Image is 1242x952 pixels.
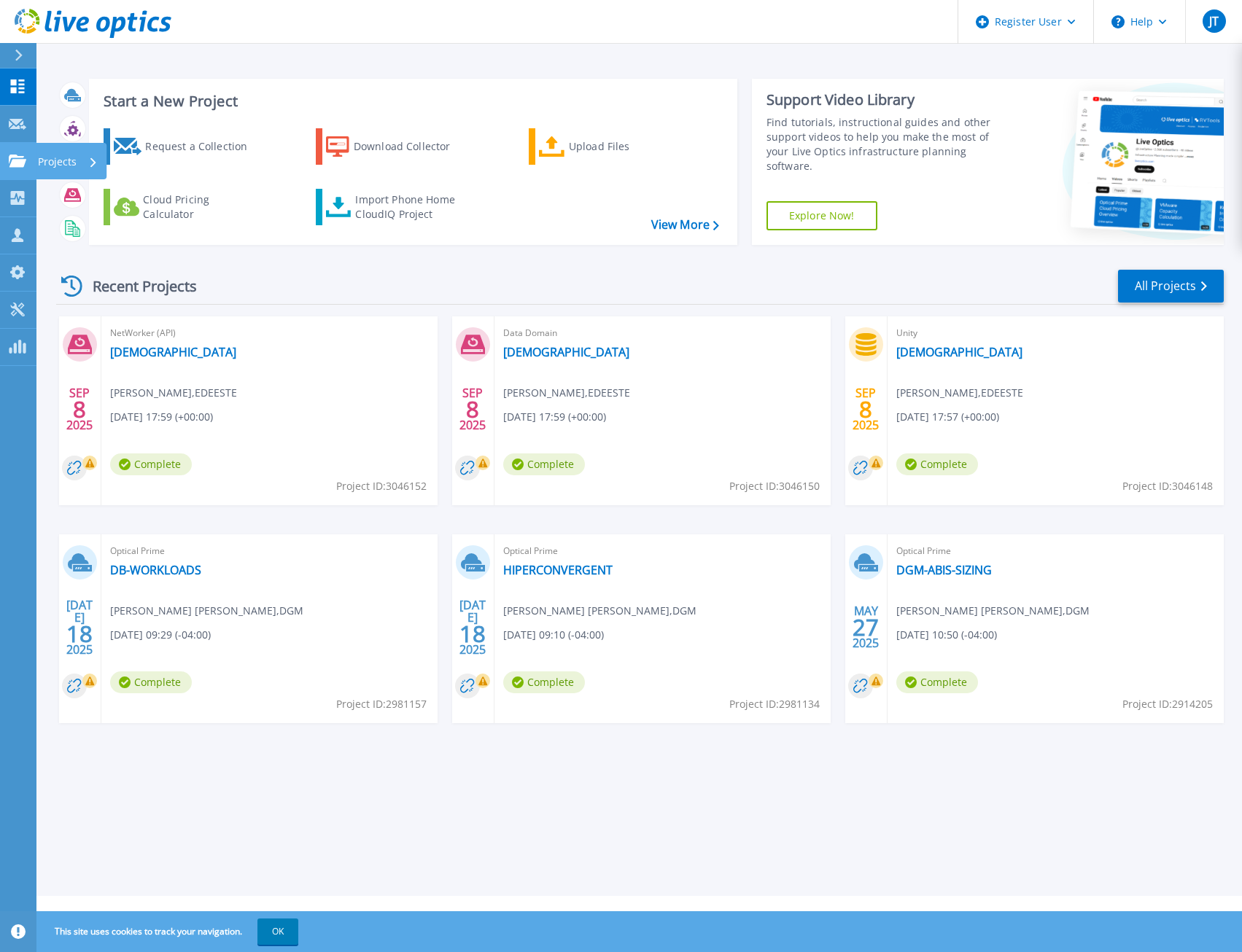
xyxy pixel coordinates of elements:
span: [PERSON_NAME] [PERSON_NAME] , DGM [896,603,1090,619]
span: [PERSON_NAME] [PERSON_NAME] , DGM [110,603,303,619]
div: SEP 2025 [459,383,486,436]
a: DB-WORKLOADS [110,563,201,577]
div: Upload Files [569,132,686,161]
span: Project ID: 2914205 [1122,696,1213,712]
div: Recent Projects [56,268,217,304]
span: [DATE] 10:50 (-04:00) [896,627,997,643]
span: Complete [110,453,192,475]
p: Projects [38,143,77,181]
div: Download Collector [354,132,470,161]
span: Project ID: 3046152 [336,478,427,494]
span: Complete [503,671,585,693]
div: SEP 2025 [66,383,93,436]
a: Request a Collection [104,128,266,165]
span: Optical Prime [896,543,1215,559]
span: Project ID: 2981157 [336,696,427,712]
span: [PERSON_NAME] , EDEESTE [896,385,1023,401]
div: SEP 2025 [852,383,880,436]
a: View More [651,218,719,232]
a: Cloud Pricing Calculator [104,189,266,225]
div: [DATE] 2025 [459,601,486,654]
span: 18 [66,628,93,640]
span: 18 [459,628,486,640]
a: HIPERCONVERGENT [503,563,613,577]
a: DGM-ABIS-SIZING [896,563,992,577]
span: [PERSON_NAME] [PERSON_NAME] , DGM [503,603,696,619]
div: [DATE] 2025 [66,601,93,654]
span: [DATE] 17:59 (+00:00) [503,409,606,425]
div: Find tutorials, instructional guides and other support videos to help you make the most of your L... [766,115,1005,173]
a: [DEMOGRAPHIC_DATA] [110,345,236,359]
button: OK [257,918,298,945]
span: Complete [896,671,978,693]
span: Optical Prime [110,543,429,559]
span: Complete [110,671,192,693]
a: [DEMOGRAPHIC_DATA] [896,345,1022,359]
span: [PERSON_NAME] , EDEESTE [503,385,630,401]
a: Download Collector [316,128,478,165]
span: 27 [853,621,879,633]
span: [DATE] 17:57 (+00:00) [896,409,999,425]
span: NetWorker (API) [110,325,429,341]
span: Complete [896,453,978,475]
a: All Projects [1118,270,1224,303]
div: MAY 2025 [852,601,880,654]
span: Unity [896,325,1215,341]
span: Optical Prime [503,543,822,559]
span: Project ID: 3046148 [1122,478,1213,494]
span: Project ID: 3046150 [729,478,820,494]
div: Support Video Library [766,90,1005,109]
span: JT [1209,15,1219,27]
span: [DATE] 09:10 (-04:00) [503,627,604,643]
span: [DATE] 17:59 (+00:00) [110,409,213,425]
div: Cloud Pricing Calculator [143,192,260,222]
div: Request a Collection [145,132,262,161]
span: [DATE] 09:29 (-04:00) [110,627,211,643]
span: Complete [503,453,585,475]
span: 8 [859,403,872,415]
span: Project ID: 2981134 [729,696,820,712]
a: Explore Now! [766,201,877,230]
span: 8 [73,403,86,415]
h3: Start a New Project [104,93,718,109]
span: 8 [466,403,479,415]
span: This site uses cookies to track your navigation. [40,918,298,945]
div: Import Phone Home CloudIQ Project [355,192,469,222]
a: Upload Files [529,128,691,165]
a: [DEMOGRAPHIC_DATA] [503,345,629,359]
span: Data Domain [503,325,822,341]
span: [PERSON_NAME] , EDEESTE [110,385,237,401]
